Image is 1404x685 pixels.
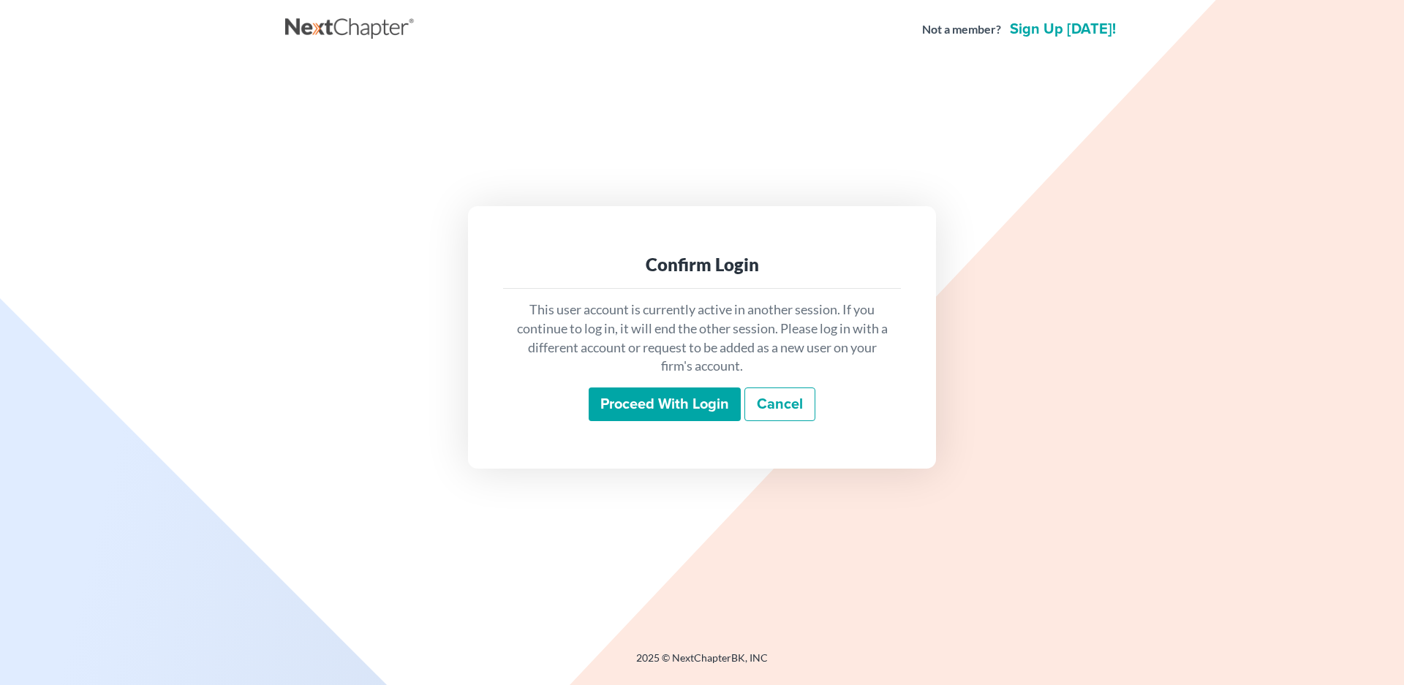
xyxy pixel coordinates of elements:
[515,300,889,376] p: This user account is currently active in another session. If you continue to log in, it will end ...
[1007,22,1119,37] a: Sign up [DATE]!
[285,651,1119,677] div: 2025 © NextChapterBK, INC
[515,253,889,276] div: Confirm Login
[744,387,815,421] a: Cancel
[589,387,741,421] input: Proceed with login
[922,21,1001,38] strong: Not a member?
